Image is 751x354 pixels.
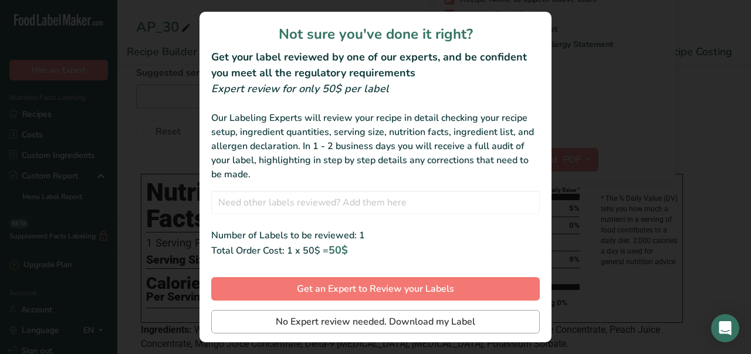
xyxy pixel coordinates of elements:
button: No Expert review needed. Download my Label [211,310,540,333]
span: Get an Expert to Review your Labels [297,282,454,296]
h1: Not sure you've done it right? [211,23,540,45]
div: Our Labeling Experts will review your recipe in detail checking your recipe setup, ingredient qua... [211,111,540,181]
input: Need other labels reviewed? Add them here [211,191,540,214]
div: Expert review for only 50$ per label [211,81,540,97]
h2: Get your label reviewed by one of our experts, and be confident you meet all the regulatory requi... [211,49,540,81]
div: Open Intercom Messenger [711,314,739,342]
button: Get an Expert to Review your Labels [211,277,540,301]
span: No Expert review needed. Download my Label [276,315,475,329]
span: 50$ [329,243,348,257]
div: Number of Labels to be reviewed: 1 [211,228,540,242]
div: Total Order Cost: 1 x 50$ = [211,242,540,258]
